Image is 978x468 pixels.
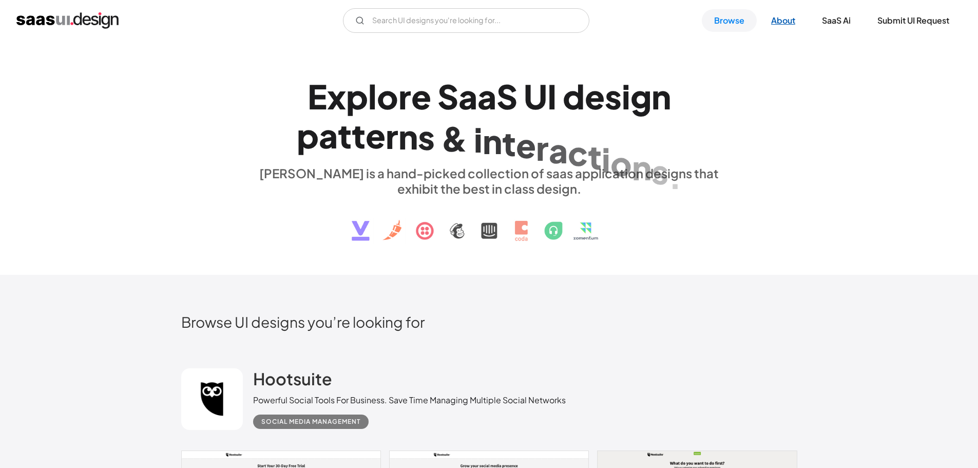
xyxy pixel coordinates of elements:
[368,77,377,116] div: l
[253,165,725,196] div: [PERSON_NAME] is a hand-picked collection of saas application designs that exhibit the best in cl...
[622,77,630,116] div: i
[343,8,589,33] input: Search UI designs you're looking for...
[502,123,516,163] div: t
[346,77,368,116] div: p
[549,130,568,170] div: a
[398,77,411,116] div: r
[308,77,327,116] div: E
[458,77,477,116] div: a
[563,77,585,116] div: d
[602,140,610,179] div: i
[865,9,962,32] a: Submit UI Request
[585,77,605,116] div: e
[386,116,398,156] div: r
[630,77,651,116] div: g
[547,77,557,116] div: I
[253,368,332,394] a: Hootsuite
[338,116,352,155] div: t
[496,77,517,116] div: S
[516,125,536,165] div: e
[632,147,651,187] div: n
[366,116,386,155] div: e
[327,77,346,116] div: x
[588,137,602,176] div: t
[398,117,418,156] div: n
[418,118,435,157] div: s
[702,9,757,32] a: Browse
[181,313,797,331] h2: Browse UI designs you’re looking for
[477,77,496,116] div: a
[319,116,338,155] div: a
[253,394,566,406] div: Powerful Social Tools For Business. Save Time Managing Multiple Social Networks
[16,12,119,29] a: home
[605,77,622,116] div: s
[668,156,682,196] div: .
[651,152,668,191] div: s
[441,119,468,158] div: &
[437,77,458,116] div: S
[261,416,360,428] div: Social Media Management
[297,116,319,155] div: p
[651,77,671,116] div: n
[343,8,589,33] form: Email Form
[568,134,588,173] div: c
[610,144,632,183] div: o
[536,128,549,167] div: r
[253,368,332,389] h2: Hootsuite
[483,122,502,161] div: n
[352,116,366,155] div: t
[253,77,725,156] h1: Explore SaaS UI design patterns & interactions.
[524,77,547,116] div: U
[474,120,483,160] div: i
[334,196,645,250] img: text, icon, saas logo
[810,9,863,32] a: SaaS Ai
[377,77,398,116] div: o
[759,9,808,32] a: About
[411,77,431,116] div: e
